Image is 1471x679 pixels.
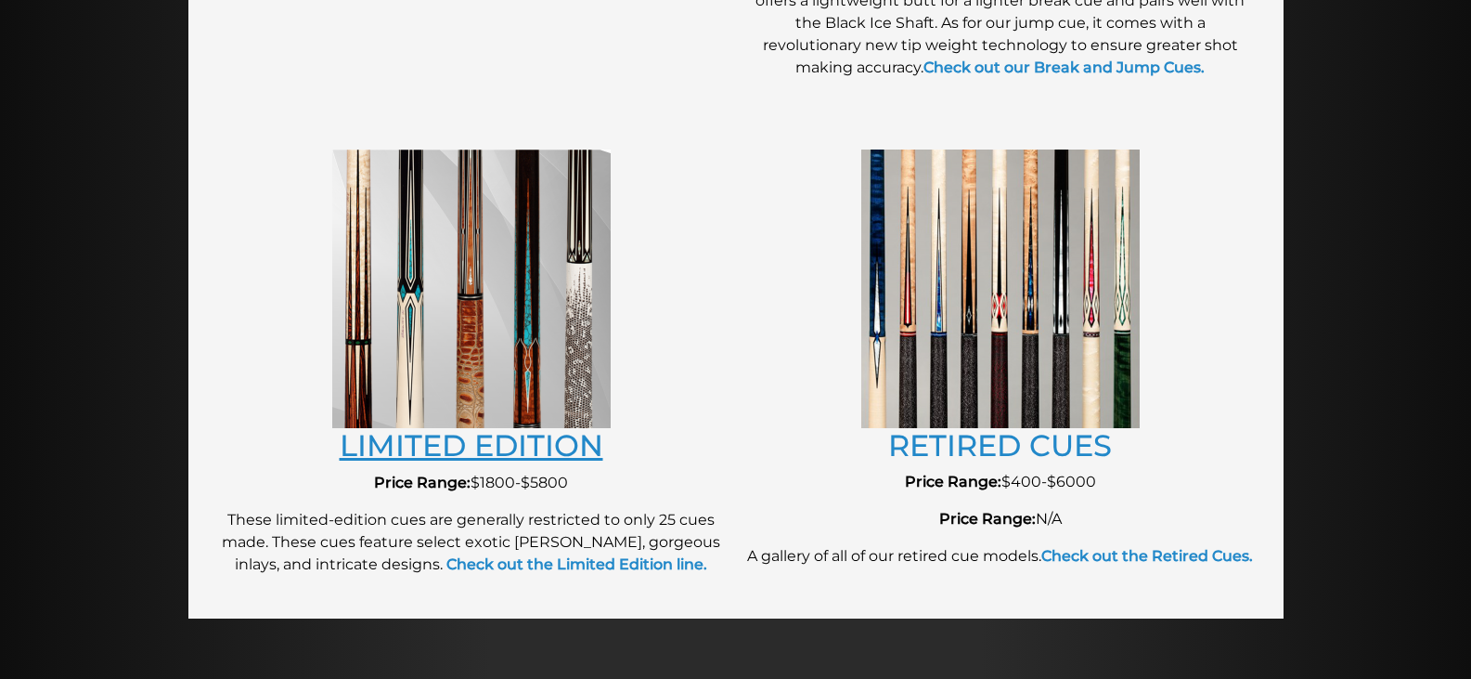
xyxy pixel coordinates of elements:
a: Check out the Limited Edition line. [443,555,707,573]
a: RETIRED CUES [888,427,1112,464]
p: $400-$6000 [745,471,1256,493]
p: A gallery of all of our retired cue models. [745,545,1256,568]
strong: Price Range: [939,510,1036,528]
strong: Check out the Limited Edition line. [446,555,707,573]
p: These limited-edition cues are generally restricted to only 25 cues made. These cues feature sele... [216,509,727,576]
p: N/A [745,508,1256,530]
a: LIMITED EDITION [340,427,603,464]
strong: Price Range: [374,474,471,491]
a: Check out our Break and Jump Cues. [923,59,1205,76]
strong: Price Range: [905,473,1001,490]
p: $1800-$5800 [216,472,727,494]
a: Check out the Retired Cues. [1041,547,1253,565]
